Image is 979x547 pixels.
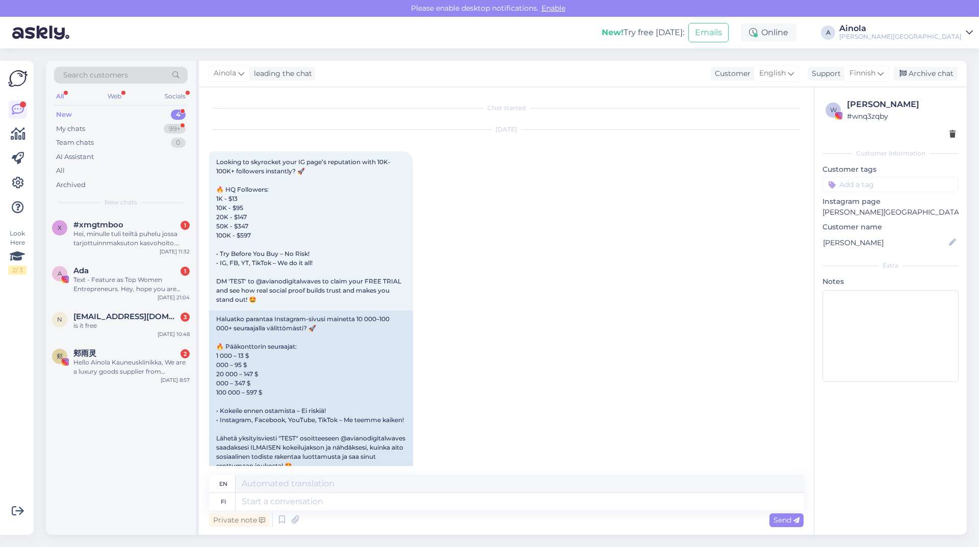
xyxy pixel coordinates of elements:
[822,276,959,287] p: Notes
[893,67,958,81] div: Archive chat
[56,152,94,162] div: AI Assistant
[73,275,190,294] div: Text - Feature as Top Women Entrepreneurs. Hey, hope you are doing well! We are doing a special f...
[822,177,959,192] input: Add a tag
[181,221,190,230] div: 1
[214,68,236,79] span: Ainola
[216,158,403,303] span: Looking to skyrocket your IG page’s reputation with 10K-100K+ followers instantly? 🚀 🔥 HQ Followe...
[209,513,269,527] div: Private note
[160,248,190,255] div: [DATE] 11:32
[688,23,729,42] button: Emails
[73,349,96,358] span: 郏雨灵
[73,220,123,229] span: #xmgtmboo
[602,27,684,39] div: Try free [DATE]:
[250,68,312,79] div: leading the chat
[73,358,190,376] div: Hello Ainola Kauneusklinikka, We are a luxury goods supplier from [GEOGRAPHIC_DATA], offering top...
[163,90,188,103] div: Socials
[105,198,137,207] span: New chats
[8,69,28,88] img: Askly Logo
[56,180,86,190] div: Archived
[171,110,186,120] div: 4
[822,222,959,232] p: Customer name
[822,164,959,175] p: Customer tags
[711,68,751,79] div: Customer
[73,321,190,330] div: is it free
[73,312,179,321] span: naariahfeh0@gmail.com
[54,90,66,103] div: All
[759,68,786,79] span: English
[164,124,186,134] div: 99+
[56,110,72,120] div: New
[808,68,841,79] div: Support
[822,207,959,218] p: [PERSON_NAME][GEOGRAPHIC_DATA]
[57,316,62,323] span: n
[847,98,956,111] div: [PERSON_NAME]
[181,349,190,358] div: 2
[822,196,959,207] p: Instagram page
[209,310,413,475] div: Haluatko parantaa Instagram-sivusi mainetta 10 000–100 000+ seuraajalla välittömästi? 🚀 🔥 Pääkont...
[73,229,190,248] div: Hei, minulle tuli teiltä puhelu jossa tarjottuinnmaksuton kasvohoito. Olihan se teiltä eikä mikää...
[209,103,804,113] div: Chat started
[58,270,62,277] span: A
[63,70,128,81] span: Search customers
[839,24,962,33] div: Ainola
[830,106,837,114] span: w
[73,266,89,275] span: Ada
[106,90,123,103] div: Web
[774,515,800,525] span: Send
[822,149,959,158] div: Customer information
[849,68,875,79] span: Finnish
[158,330,190,338] div: [DATE] 10:48
[161,376,190,384] div: [DATE] 8:57
[57,352,63,360] span: 郏
[56,138,94,148] div: Team chats
[219,475,227,492] div: en
[56,124,85,134] div: My chats
[538,4,569,13] span: Enable
[839,33,962,41] div: [PERSON_NAME][GEOGRAPHIC_DATA]
[839,24,973,41] a: Ainola[PERSON_NAME][GEOGRAPHIC_DATA]
[847,111,956,122] div: # wnq3zqby
[181,267,190,276] div: 1
[8,266,27,275] div: 2 / 3
[823,237,947,248] input: Add name
[821,25,835,40] div: A
[741,23,796,42] div: Online
[181,312,190,322] div: 3
[822,261,959,270] div: Extra
[158,294,190,301] div: [DATE] 21:04
[209,125,804,134] div: [DATE]
[221,493,226,510] div: fi
[602,28,624,37] b: New!
[8,229,27,275] div: Look Here
[171,138,186,148] div: 0
[58,224,62,231] span: x
[56,166,65,176] div: All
